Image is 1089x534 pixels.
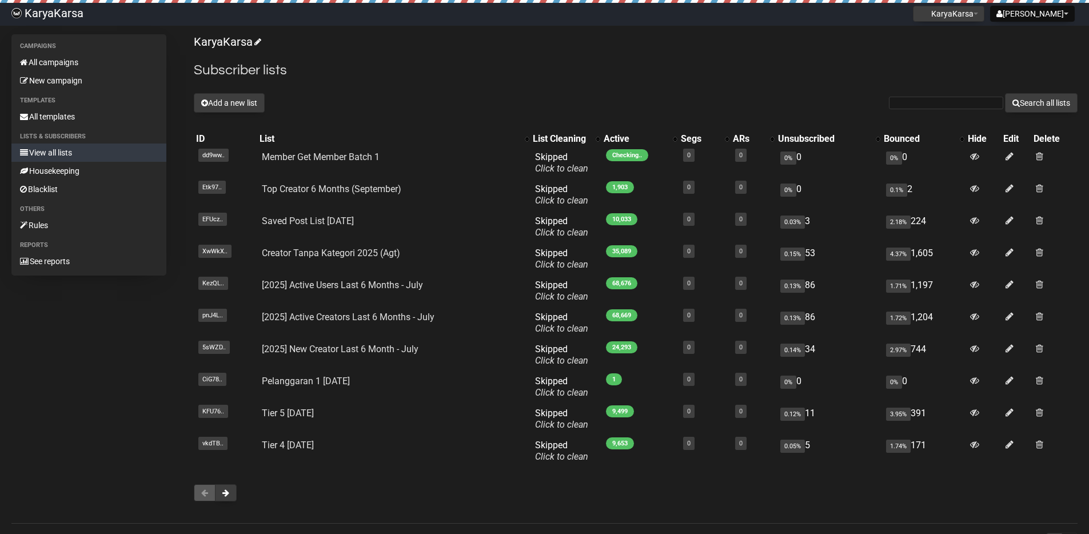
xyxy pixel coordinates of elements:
div: ARs [733,133,765,145]
span: 0.05% [780,440,805,453]
span: 2.97% [886,344,911,357]
span: 1 [606,373,622,385]
th: List: No sort applied, activate to apply an ascending sort [257,131,530,147]
span: 9,653 [606,437,634,449]
a: 0 [687,440,691,447]
a: 0 [687,344,691,351]
td: 0 [776,179,881,211]
span: 0.14% [780,344,805,357]
a: 0 [739,248,743,255]
a: See reports [11,252,166,270]
span: Skipped [535,248,588,270]
td: 11 [776,403,881,435]
th: Unsubscribed: No sort applied, activate to apply an ascending sort [776,131,881,147]
span: 2.18% [886,216,911,229]
a: Tier 4 [DATE] [262,440,314,451]
a: Click to clean [535,227,588,238]
a: 0 [687,408,691,415]
a: KaryaKarsa [194,35,260,49]
span: KezQL.. [198,277,228,290]
img: 641bc9625442ca6dae155ebdf90f04a3 [11,8,22,18]
li: Others [11,202,166,216]
td: 86 [776,307,881,339]
a: Rules [11,216,166,234]
a: 0 [739,280,743,287]
span: 1,903 [606,181,634,193]
td: 0 [881,147,966,179]
th: Active: No sort applied, activate to apply an ascending sort [601,131,679,147]
span: Skipped [535,312,588,334]
td: 86 [776,275,881,307]
span: 1.72% [886,312,911,325]
a: All templates [11,107,166,126]
th: Bounced: No sort applied, activate to apply an ascending sort [881,131,966,147]
button: Add a new list [194,93,265,113]
span: Skipped [535,152,588,174]
a: Saved Post List [DATE] [262,216,354,226]
span: 0% [780,152,796,165]
span: Skipped [535,408,588,430]
a: 0 [687,216,691,223]
span: 0% [780,184,796,197]
a: All campaigns [11,53,166,71]
a: 0 [739,344,743,351]
td: 0 [881,371,966,403]
div: ID [196,133,255,145]
span: 0.03% [780,216,805,229]
button: [PERSON_NAME] [990,6,1075,22]
a: Blacklist [11,180,166,198]
th: Delete: No sort applied, sorting is disabled [1031,131,1078,147]
td: 0 [776,147,881,179]
a: 0 [687,376,691,383]
h2: Subscriber lists [194,60,1078,81]
a: Click to clean [535,323,588,334]
th: List Cleaning: No sort applied, activate to apply an ascending sort [530,131,601,147]
a: 0 [739,408,743,415]
a: 0 [739,152,743,159]
th: ID: No sort applied, sorting is disabled [194,131,257,147]
div: List Cleaning [533,133,590,145]
span: vkdTB.. [198,437,228,450]
td: 34 [776,339,881,371]
a: Click to clean [535,163,588,174]
span: dd9ww.. [198,149,229,162]
a: 0 [739,216,743,223]
span: 0.15% [780,248,805,261]
span: Etk97.. [198,181,226,194]
a: Member Get Member Batch 1 [262,152,380,162]
a: Top Creator 6 Months (September) [262,184,401,194]
a: New campaign [11,71,166,90]
div: Edit [1003,133,1029,145]
span: Skipped [535,440,588,462]
a: [2025] Active Users Last 6 Months - July [262,280,423,290]
th: Hide: No sort applied, sorting is disabled [966,131,1001,147]
div: Delete [1034,133,1075,145]
div: Unsubscribed [778,133,870,145]
a: Click to clean [535,291,588,302]
span: 3.95% [886,408,911,421]
span: 68,669 [606,309,637,321]
span: pnJ4L.. [198,309,227,322]
a: 0 [687,248,691,255]
a: Click to clean [535,355,588,366]
span: CiG78.. [198,373,226,386]
a: Click to clean [535,259,588,270]
a: 0 [739,376,743,383]
button: Search all lists [1005,93,1078,113]
span: 0% [886,152,902,165]
a: 0 [687,280,691,287]
div: Segs [681,133,719,145]
span: 0% [886,376,902,389]
a: Click to clean [535,387,588,398]
div: Bounced [884,133,954,145]
a: [2025] Active Creators Last 6 Months - July [262,312,434,322]
td: 1,197 [881,275,966,307]
img: 1.png [919,9,928,18]
span: 0% [780,376,796,389]
span: Skipped [535,344,588,366]
a: 0 [739,312,743,319]
li: Campaigns [11,39,166,53]
span: 4.37% [886,248,911,261]
a: Housekeeping [11,162,166,180]
th: ARs: No sort applied, activate to apply an ascending sort [731,131,776,147]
